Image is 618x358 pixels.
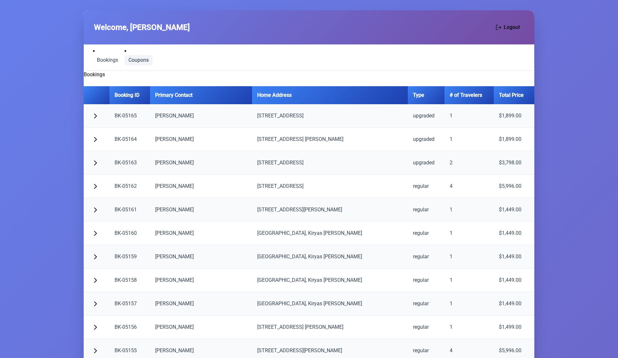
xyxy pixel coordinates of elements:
[150,86,252,104] th: Primary Contact
[150,104,252,128] td: [PERSON_NAME]
[252,128,408,151] td: [STREET_ADDRESS] [PERSON_NAME]
[252,222,408,245] td: [GEOGRAPHIC_DATA], Kiryas [PERSON_NAME]
[494,245,534,269] td: $1,449.00
[445,222,494,245] td: 1
[494,86,534,104] th: Total Price
[408,269,445,292] td: regular
[494,292,534,316] td: $1,449.00
[252,245,408,269] td: [GEOGRAPHIC_DATA], Kiryas [PERSON_NAME]
[150,128,252,151] td: [PERSON_NAME]
[109,292,150,316] td: BK-05157
[150,222,252,245] td: [PERSON_NAME]
[445,175,494,198] td: 4
[109,151,150,175] td: BK-05163
[445,245,494,269] td: 1
[93,47,122,65] li: Bookings
[252,269,408,292] td: [GEOGRAPHIC_DATA], Kiryas [PERSON_NAME]
[84,71,534,78] h2: Bookings
[408,245,445,269] td: regular
[94,22,190,33] span: Welcome, [PERSON_NAME]
[408,175,445,198] td: regular
[252,175,408,198] td: [STREET_ADDRESS]
[109,316,150,339] td: BK-05156
[150,292,252,316] td: [PERSON_NAME]
[109,222,150,245] td: BK-05160
[408,86,445,104] th: Type
[109,128,150,151] td: BK-05164
[504,23,520,31] span: Logout
[445,269,494,292] td: 1
[252,198,408,222] td: [STREET_ADDRESS][PERSON_NAME]
[408,198,445,222] td: regular
[252,151,408,175] td: [STREET_ADDRESS]
[494,222,534,245] td: $1,449.00
[125,47,153,65] li: Coupons
[150,175,252,198] td: [PERSON_NAME]
[150,245,252,269] td: [PERSON_NAME]
[445,128,494,151] td: 1
[150,316,252,339] td: [PERSON_NAME]
[494,198,534,222] td: $1,449.00
[494,151,534,175] td: $3,798.00
[408,316,445,339] td: regular
[93,55,122,65] a: Bookings
[445,86,494,104] th: # of Travelers
[97,58,118,63] span: Bookings
[492,21,524,34] button: Logout
[494,104,534,128] td: $1,899.00
[408,292,445,316] td: regular
[109,245,150,269] td: BK-05159
[109,269,150,292] td: BK-05158
[494,128,534,151] td: $1,899.00
[445,316,494,339] td: 1
[494,269,534,292] td: $1,449.00
[109,198,150,222] td: BK-05161
[408,104,445,128] td: upgraded
[109,175,150,198] td: BK-05162
[408,222,445,245] td: regular
[109,86,150,104] th: Booking ID
[445,198,494,222] td: 1
[150,198,252,222] td: [PERSON_NAME]
[408,151,445,175] td: upgraded
[150,269,252,292] td: [PERSON_NAME]
[252,104,408,128] td: [STREET_ADDRESS]
[445,151,494,175] td: 2
[408,128,445,151] td: upgraded
[445,292,494,316] td: 1
[252,316,408,339] td: [STREET_ADDRESS] [PERSON_NAME]
[494,316,534,339] td: $1,499.00
[252,292,408,316] td: [GEOGRAPHIC_DATA], Kiryas [PERSON_NAME]
[128,58,149,63] span: Coupons
[494,175,534,198] td: $5,996.00
[445,104,494,128] td: 1
[252,86,408,104] th: Home Address
[125,55,153,65] a: Coupons
[109,104,150,128] td: BK-05165
[150,151,252,175] td: [PERSON_NAME]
